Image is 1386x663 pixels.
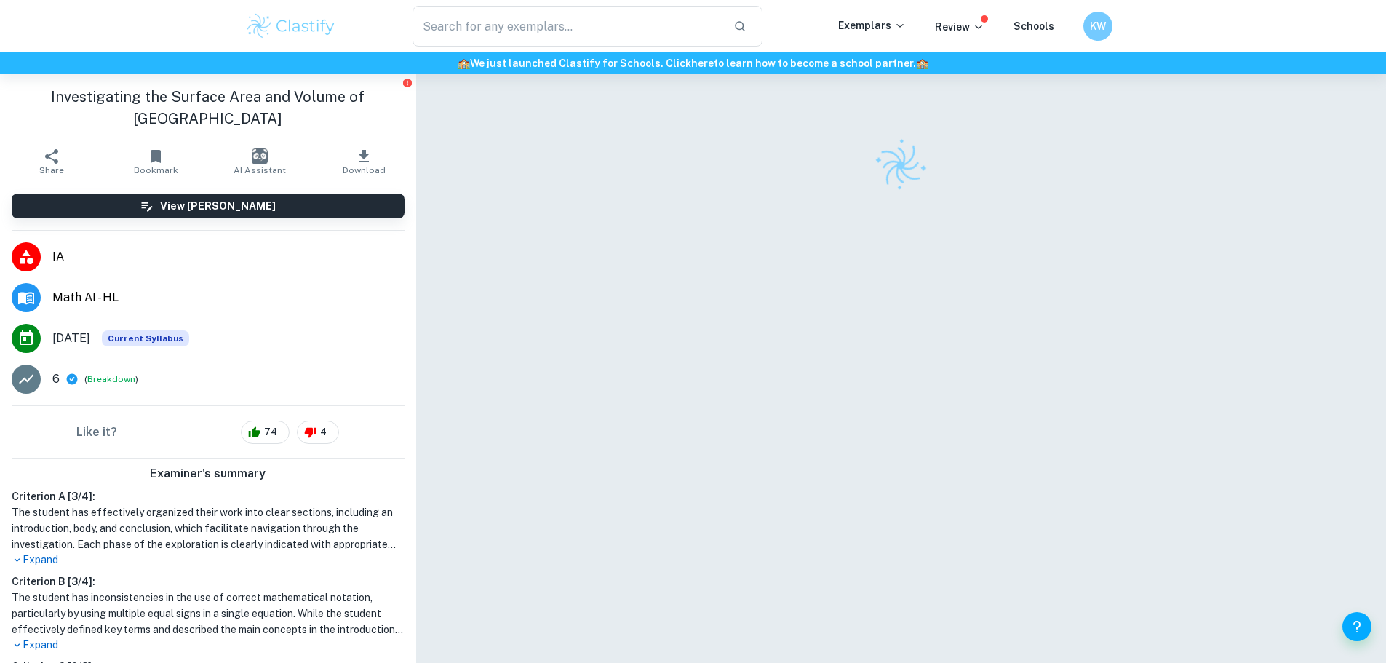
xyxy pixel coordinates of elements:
span: 🏫 [916,57,928,69]
h6: Criterion A [ 3 / 4 ]: [12,488,405,504]
div: This exemplar is based on the current syllabus. Feel free to refer to it for inspiration/ideas wh... [102,330,189,346]
img: AI Assistant [252,148,268,164]
span: Share [39,165,64,175]
img: Clastify logo [245,12,338,41]
div: 4 [297,421,339,444]
p: Expand [12,552,405,568]
button: Help and Feedback [1342,612,1371,641]
h6: Criterion B [ 3 / 4 ]: [12,573,405,589]
button: Bookmark [104,141,208,182]
button: Report issue [402,77,413,88]
button: Download [312,141,416,182]
span: [DATE] [52,330,90,347]
h1: The student has effectively organized their work into clear sections, including an introduction, ... [12,504,405,552]
p: Exemplars [838,17,906,33]
span: Download [343,165,386,175]
span: IA [52,248,405,266]
button: KW [1083,12,1112,41]
span: 🏫 [458,57,470,69]
span: ( ) [84,373,138,386]
p: 6 [52,370,60,388]
a: here [691,57,714,69]
h6: KW [1089,18,1106,34]
input: Search for any exemplars... [413,6,722,47]
span: AI Assistant [234,165,286,175]
span: Current Syllabus [102,330,189,346]
h6: Like it? [76,424,117,441]
span: Bookmark [134,165,178,175]
button: AI Assistant [208,141,312,182]
h6: View [PERSON_NAME] [160,198,276,214]
h1: Investigating the Surface Area and Volume of [GEOGRAPHIC_DATA] [12,86,405,130]
h6: We just launched Clastify for Schools. Click to learn how to become a school partner. [3,55,1383,71]
span: Math AI - HL [52,289,405,306]
p: Review [935,19,984,35]
a: Schools [1013,20,1054,32]
h1: The student has inconsistencies in the use of correct mathematical notation, particularly by usin... [12,589,405,638]
span: 4 [312,425,335,440]
div: 74 [241,421,290,444]
img: Clastify logo [865,130,936,201]
button: Breakdown [87,373,135,386]
span: 74 [256,425,285,440]
h6: Examiner's summary [6,465,410,483]
p: Expand [12,638,405,653]
button: View [PERSON_NAME] [12,194,405,218]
